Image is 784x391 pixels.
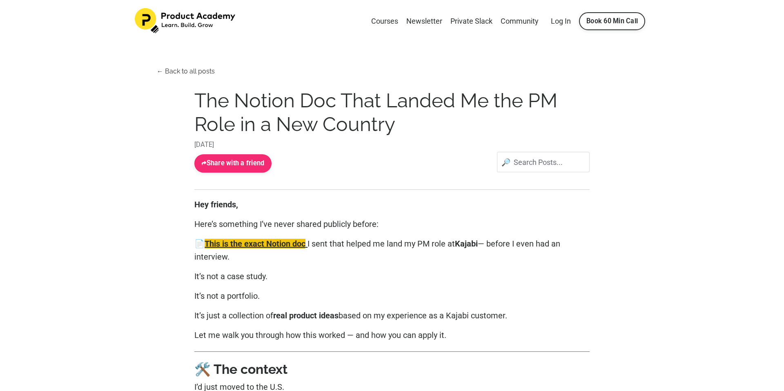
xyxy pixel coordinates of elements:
a: Community [501,16,539,27]
strong: Kajabi [455,239,478,249]
h1: The Notion Doc That Landed Me the PM Role in a New Country [194,89,590,136]
p: Here’s something I’ve never shared publicly before: [194,218,590,231]
a: This is the exact Notion doc [205,239,305,249]
strong: Hey friends, [194,200,238,209]
a: Share with a friend [194,154,272,172]
p: It’s just a collection of based on my experience as a Kajabi customer. [194,309,590,322]
div: [DATE] [194,140,590,150]
a: Book 60 Min Call [579,12,645,30]
img: Product Academy Logo [135,8,237,33]
a: ← Back to all posts [157,67,215,75]
a: Log In [551,17,571,25]
p: It’s not a portfolio. [194,289,590,302]
a: Newsletter [406,16,442,27]
p: 📄 I sent that helped me land my PM role at — before I even had an interview. [194,237,590,263]
a: Private Slack [450,16,492,27]
strong: real product ideas [273,311,339,320]
p: It’s not a case study. [194,270,590,283]
strong: 🛠️ The context [194,362,287,377]
input: 🔎 Search Posts... [497,152,590,172]
p: Let me walk you through how this worked — and how you can apply it. [194,329,590,342]
a: Courses [371,16,398,27]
